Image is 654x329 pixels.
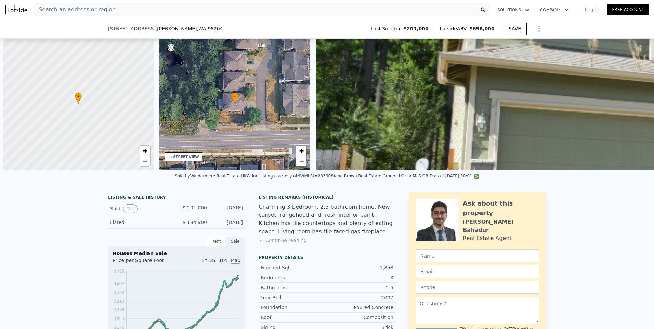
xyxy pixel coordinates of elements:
div: STREET VIEW [173,154,199,159]
span: $201,000 [403,25,429,32]
div: [DATE] [212,204,243,213]
div: Poured Concrete [327,304,393,311]
button: Show Options [532,22,546,36]
span: , [PERSON_NAME] [156,25,223,32]
input: Name [416,249,539,262]
div: Ask about this property [463,199,539,218]
span: 3Y [210,258,216,263]
span: , WA 98204 [197,26,223,31]
div: LISTING & SALE HISTORY [108,195,245,201]
a: Zoom in [296,146,306,156]
tspan: $268 [114,307,125,312]
div: Bedrooms [261,274,327,281]
div: [DATE] [212,219,243,226]
button: Continue reading [259,237,307,244]
div: Listed [110,219,171,226]
input: Phone [416,281,539,294]
div: Property details [259,255,395,260]
div: [PERSON_NAME] Bahadur [463,218,539,234]
div: Listing courtesy of NWMLS (#283608) and Brown Real Estate Group LLC via MLS GRID as of [DATE] 18:01 [259,174,479,179]
div: Charming 3 bedroom, 2.5 bathroom home. New carpet, rangehood and fresh interior paint. Kitchen ha... [259,203,395,236]
span: Lotside ARV [440,25,469,32]
div: Roof [261,314,327,321]
div: • [232,92,238,104]
button: Company [535,4,574,16]
div: Foundation [261,304,327,311]
div: Year Built [261,294,327,301]
div: Sold by Windermere Real Estate HKW,Inc . [175,174,259,179]
tspan: $313 [114,299,125,304]
div: 2007 [327,294,393,301]
span: • [75,93,82,100]
button: Solutions [492,4,535,16]
div: 3 [327,274,393,281]
button: SAVE [503,23,527,35]
span: $ 201,000 [183,205,207,210]
div: Rent [207,237,226,246]
span: • [232,93,238,100]
span: Last Sold for [371,25,404,32]
span: Max [231,258,240,264]
span: 1Y [201,258,207,263]
div: Real Estate Agent [463,234,512,242]
span: $ 184,900 [183,220,207,225]
span: Search an address or region [33,5,116,14]
div: Houses Median Sale [113,250,240,257]
div: Finished Sqft [261,264,327,271]
tspan: $358 [114,290,125,295]
tspan: $469 [114,269,125,274]
div: Bathrooms [261,284,327,291]
img: NWMLS Logo [474,174,479,179]
div: Listing Remarks (Historical) [259,195,395,200]
div: 2.5 [327,284,393,291]
input: Email [416,265,539,278]
div: Sold [110,204,171,213]
span: $698,000 [469,26,495,31]
div: 1,858 [327,264,393,271]
a: Free Account [607,4,649,15]
div: • [75,92,82,104]
span: + [299,146,304,155]
div: Price per Square Foot [113,257,176,268]
a: Log In [577,6,607,13]
span: − [143,157,147,165]
div: Composition [327,314,393,321]
span: [STREET_ADDRESS] [108,25,156,32]
tspan: $223 [114,316,125,321]
a: Zoom out [140,156,150,166]
tspan: $403 [114,281,125,286]
a: Zoom out [296,156,306,166]
div: Sale [226,237,245,246]
button: View historical data [123,204,138,213]
a: Zoom in [140,146,150,156]
span: − [299,157,304,165]
span: 10Y [219,258,228,263]
img: Lotside [5,5,27,14]
span: + [143,146,147,155]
